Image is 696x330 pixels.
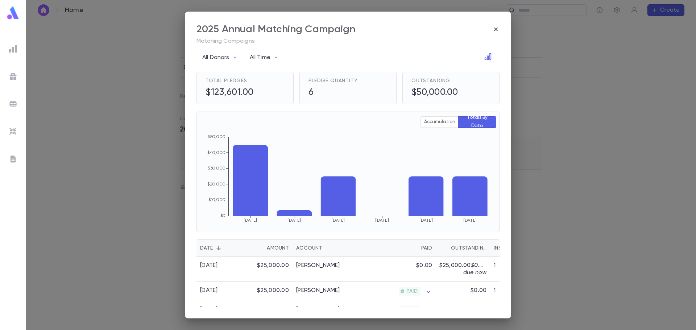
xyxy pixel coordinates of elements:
[490,282,534,301] div: 1
[207,150,225,155] tspan: $40,000
[494,239,518,257] div: Installments
[331,218,345,223] tspan: [DATE]
[196,51,244,64] button: All Donors
[403,288,420,294] span: PAID
[244,51,285,64] button: All Time
[213,242,224,254] button: Sort
[451,239,486,257] div: Outstanding
[490,239,534,257] div: Installments
[436,239,490,257] div: Outstanding
[208,166,225,171] tspan: $30,000
[9,155,17,163] img: letters_grey.7941b92b52307dd3b8a917253454ce1c.svg
[244,218,257,223] tspan: [DATE]
[208,134,225,139] tspan: $50,000
[220,213,225,218] tspan: $0
[490,301,534,326] div: 1
[458,116,496,128] button: Totals By Date
[245,282,293,301] div: $25,000.00
[365,239,436,257] div: Paid
[471,287,486,294] p: $0.00
[245,301,293,326] div: $1.00
[482,51,494,62] button: Open in Data Center
[6,6,20,20] img: logo
[296,306,361,321] a: [PERSON_NAME] and [PERSON_NAME]
[196,38,500,45] p: Matching Campaigns
[463,263,487,276] span: $0.00 due now
[200,262,218,269] div: [DATE]
[202,54,229,61] p: All Donors
[207,182,225,187] tspan: $20,000
[200,306,218,313] div: [DATE]
[411,78,450,84] span: Outstanding
[421,239,432,257] div: Paid
[416,262,432,269] p: $0.00
[250,54,270,61] p: All Time
[308,78,358,84] span: Pledge Quantity
[296,287,340,294] a: [PERSON_NAME]
[9,72,17,81] img: campaigns_grey.99e729a5f7ee94e3726e6486bddda8f1.svg
[308,87,314,98] h5: 6
[296,262,340,269] a: [PERSON_NAME]
[208,197,225,202] tspan: $10,000
[196,239,245,257] div: Date
[463,218,477,223] tspan: [DATE]
[245,239,293,257] div: Amount
[267,239,289,257] div: Amount
[471,306,486,313] p: $0.00
[293,239,365,257] div: Account
[287,218,301,223] tspan: [DATE]
[322,242,334,254] button: Sort
[439,242,451,254] button: Sort
[410,242,421,254] button: Sort
[296,239,322,257] div: Account
[420,116,459,128] button: Accumulation
[411,87,458,98] h5: $50,000.00
[200,239,213,257] div: Date
[419,218,433,223] tspan: [DATE]
[490,257,534,282] div: 1
[9,100,17,108] img: batches_grey.339ca447c9d9533ef1741baa751efc33.svg
[206,87,254,98] h5: $123,601.00
[439,262,486,276] p: $25,000.00
[9,45,17,53] img: reports_grey.c525e4749d1bce6a11f5fe2a8de1b229.svg
[200,287,218,294] div: [DATE]
[196,23,356,35] div: 2025 Annual Matching Campaign
[206,78,247,84] span: Total Pledges
[255,242,267,254] button: Sort
[375,218,389,223] tspan: [DATE]
[9,127,17,136] img: imports_grey.530a8a0e642e233f2baf0ef88e8c9fcb.svg
[245,257,293,282] div: $25,000.00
